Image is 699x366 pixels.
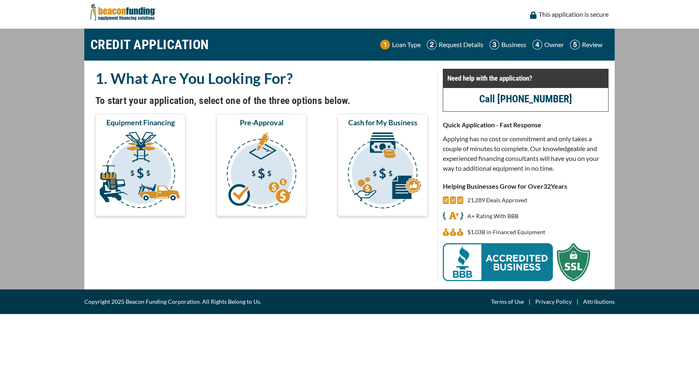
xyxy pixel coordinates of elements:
p: A+ Rating With BBB [467,211,519,221]
a: Privacy Policy [535,297,572,307]
span: Pre-Approval [240,117,284,127]
p: Request Details [439,40,483,50]
img: Equipment Financing [97,131,184,212]
p: Helping Businesses Grow for Over Years [443,181,609,191]
img: Step 5 [570,40,580,50]
button: Equipment Financing [95,114,185,216]
a: Terms of Use [491,297,524,307]
span: Equipment Financing [106,117,175,127]
h4: To start your application, select one of the three options below. [95,94,428,108]
button: Cash for My Business [338,114,428,216]
p: This application is secure [539,9,609,19]
p: Review [582,40,602,50]
h1: CREDIT APPLICATION [90,33,209,56]
img: Pre-Approval [218,131,305,212]
img: Step 4 [532,40,542,50]
img: Step 2 [427,40,437,50]
span: | [572,297,583,307]
p: Loan Type [392,40,421,50]
p: Quick Application - Fast Response [443,120,609,130]
button: Pre-Approval [216,114,307,216]
a: Call [PHONE_NUMBER] [479,93,572,105]
span: | [524,297,535,307]
p: 21,289 Deals Approved [467,195,527,205]
span: Copyright 2025 Beacon Funding Corporation. All Rights Belong to Us. [84,297,261,307]
img: lock icon to convery security [530,11,537,19]
span: 32 [543,182,551,190]
p: $1.03B in Financed Equipment [467,227,545,237]
p: Owner [544,40,564,50]
p: Applying has no cost or commitment and only takes a couple of minutes to complete. Our knowledgea... [443,134,609,173]
img: Step 3 [489,40,499,50]
img: Cash for My Business [339,131,426,212]
a: Attributions [583,297,615,307]
img: BBB Acredited Business and SSL Protection [443,243,590,281]
img: Step 1 [380,40,390,50]
span: Cash for My Business [348,117,417,127]
h2: 1. What Are You Looking For? [95,69,428,88]
p: Need help with the application? [447,73,604,83]
p: Business [501,40,526,50]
